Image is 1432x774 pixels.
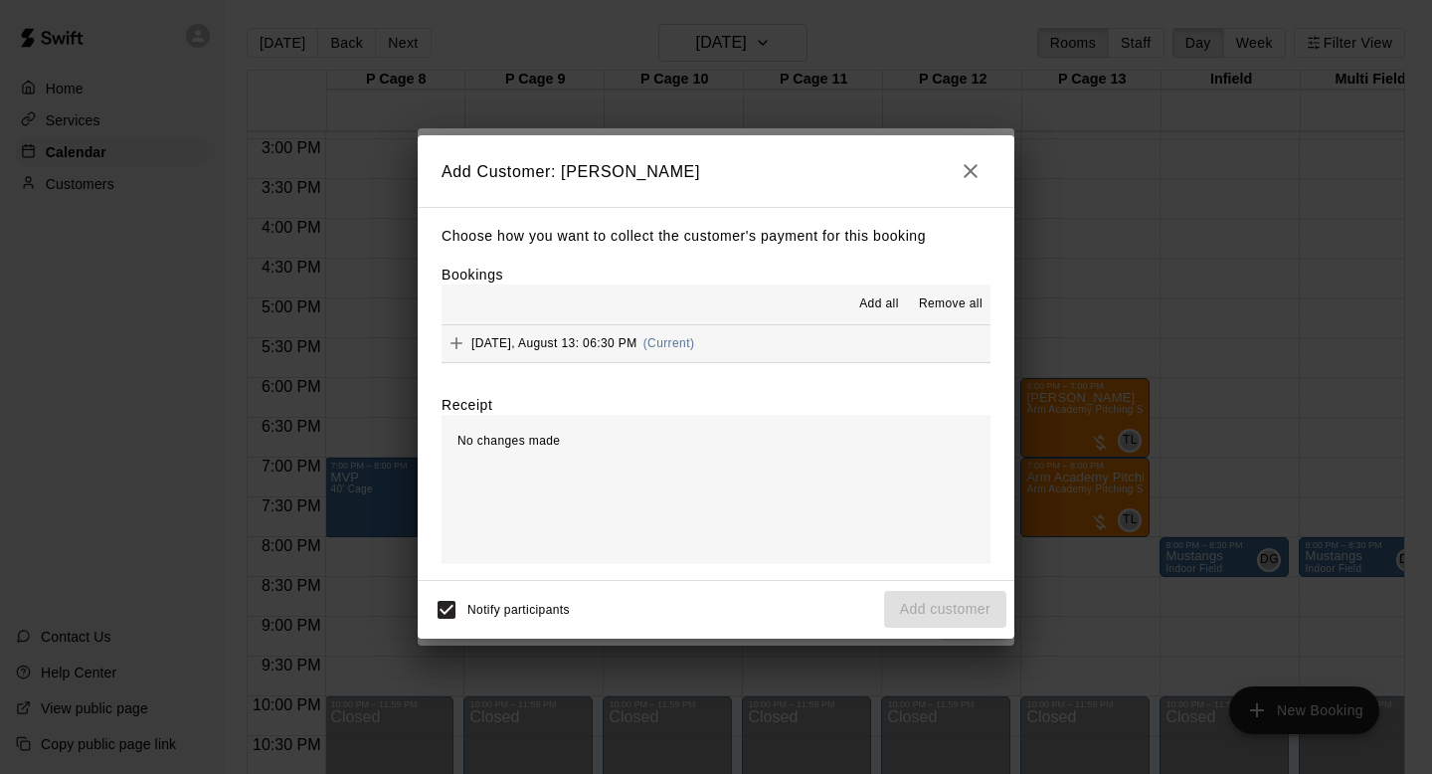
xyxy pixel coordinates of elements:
button: Add all [847,289,911,320]
button: Add[DATE], August 13: 06:30 PM(Current) [442,325,990,362]
label: Receipt [442,395,492,415]
p: Choose how you want to collect the customer's payment for this booking [442,224,990,249]
span: Add [442,335,471,350]
button: Remove all [911,289,990,320]
h2: Add Customer: [PERSON_NAME] [418,135,1014,207]
span: No changes made [457,434,560,448]
span: Remove all [919,294,983,314]
span: Add all [859,294,899,314]
span: (Current) [643,336,695,350]
span: Notify participants [467,603,570,617]
span: [DATE], August 13: 06:30 PM [471,336,637,350]
label: Bookings [442,267,503,283]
